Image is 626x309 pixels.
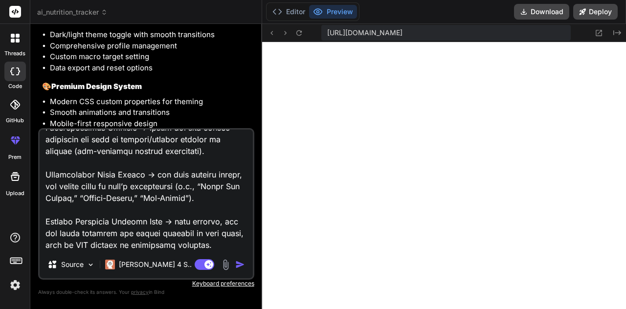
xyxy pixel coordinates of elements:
[268,5,309,19] button: Editor
[220,259,231,270] img: attachment
[327,28,402,38] span: [URL][DOMAIN_NAME]
[573,4,618,20] button: Deploy
[50,118,252,130] li: Mobile-first responsive design
[8,82,22,90] label: code
[235,260,245,269] img: icon
[87,261,95,269] img: Pick Models
[38,287,254,297] p: Always double-check its answers. Your in Bind
[50,51,252,63] li: Custom macro target setting
[42,81,252,92] h3: 🎨
[262,42,626,309] iframe: Preview
[119,260,192,269] p: [PERSON_NAME] 4 S..
[50,96,252,108] li: Modern CSS custom properties for theming
[50,63,252,74] li: Data export and reset options
[309,5,357,19] button: Preview
[4,49,25,58] label: threads
[50,41,252,52] li: Comprehensive profile management
[37,7,108,17] span: ai_nutrition_tracker
[131,289,149,295] span: privacy
[105,260,115,269] img: Claude 4 Sonnet
[61,260,84,269] p: Source
[7,277,23,293] img: settings
[6,189,24,198] label: Upload
[50,107,252,118] li: Smooth animations and transitions
[40,130,253,251] textarea: Loremip-Dolor Sitamet Consecteturadip → elitse doei’t incidid utla (etdol, magnaali, eni, admin) ...
[6,116,24,125] label: GitHub
[50,29,252,41] li: Dark/light theme toggle with smooth transitions
[51,82,142,91] strong: Premium Design System
[38,280,254,287] p: Keyboard preferences
[8,153,22,161] label: prem
[514,4,569,20] button: Download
